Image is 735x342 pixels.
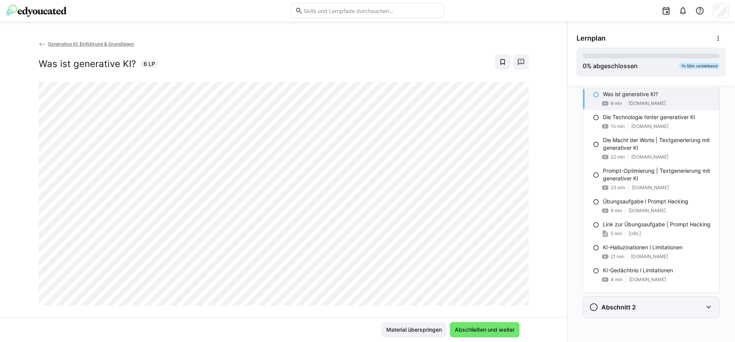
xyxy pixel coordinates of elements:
span: 5 min [611,231,622,237]
div: 1h 50m verbleibend [679,63,720,69]
span: 22 min [611,154,625,160]
span: Lernplan [577,34,606,43]
p: Was ist generative KI? [603,90,658,98]
span: 0 [583,62,586,70]
span: 4 min [611,277,622,283]
p: Übungsaufgabe l Prompt Hacking [603,198,688,205]
span: 10 min [611,123,625,129]
button: Abschließen und weiter [450,322,519,337]
p: Die Technologie hinter generativer KI [603,113,695,121]
span: 6 min [611,208,622,214]
div: % abgeschlossen [583,61,638,70]
span: [DOMAIN_NAME] [629,277,666,283]
span: 21 min [611,254,624,260]
span: [URL] [629,231,641,237]
span: [DOMAIN_NAME] [631,154,668,160]
span: Abschließen und weiter [454,326,516,334]
p: Die Macht der Worte | Textgenerierung mit generativer KI [603,136,713,152]
input: Skills und Lernpfade durchsuchen… [303,7,440,14]
h2: Was ist generative KI? [39,58,136,70]
h3: Abschnitt 2 [601,303,636,311]
span: [DOMAIN_NAME] [632,185,669,191]
span: 6 LP [144,60,155,68]
p: Prompt-Optimierung | Textgenerierung mit generativer KI [603,167,713,182]
a: Generative KI: Einführung & Grundlagen [39,41,134,47]
span: 6 min [611,100,622,106]
p: KI-Gedächtnis l Limitationen [603,267,673,274]
span: 23 min [611,185,625,191]
span: [DOMAIN_NAME] [631,123,668,129]
p: KI-Halluzinationen l Limitationen [603,244,683,251]
p: Link zur Übungsaufgabe | Prompt Hacking [603,221,710,228]
button: Material überspringen [381,322,447,337]
span: [DOMAIN_NAME] [631,254,668,260]
span: Material überspringen [385,326,443,334]
span: [DOMAIN_NAME] [629,208,666,214]
span: [DOMAIN_NAME] [629,100,666,106]
span: Generative KI: Einführung & Grundlagen [48,41,134,47]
